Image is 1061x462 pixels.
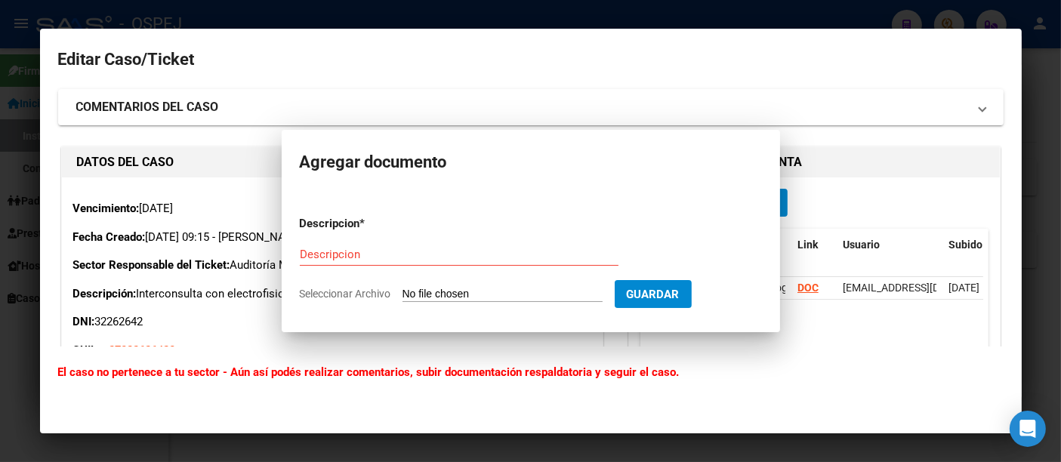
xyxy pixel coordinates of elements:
p: Descripcion [300,215,439,233]
strong: Vencimiento: [73,202,140,215]
span: Guardar [627,288,680,301]
span: Usuario [843,239,880,251]
p: 32262642 [73,313,591,331]
strong: Descripción: [73,287,137,300]
strong: DATOS DEL CASO [77,155,174,169]
a: DOC [797,282,819,294]
p: Interconsulta con electrofisiología [73,285,591,303]
span: Seleccionar Archivo [300,288,391,300]
span: [DATE] [948,282,979,294]
h1: DOCUMENTACION ADJUNTA [644,153,985,171]
mat-expansion-panel-header: COMENTARIOS DEL CASO [58,89,1004,125]
strong: COMENTARIOS DEL CASO [76,98,219,116]
strong: Fecha Creado: [73,230,146,244]
b: El caso no pertenece a tu sector - Aún así podés realizar comentarios, subir documentación respal... [58,365,680,379]
datatable-header-cell: Subido [942,229,1018,261]
p: [DATE] [73,200,591,217]
datatable-header-cell: Usuario [837,229,942,261]
span: Subido [948,239,982,251]
strong: Sector Responsable del Ticket: [73,258,230,272]
h2: Agregar documento [300,148,762,177]
strong: DNI: [73,315,95,328]
p: [DATE] 09:15 - [PERSON_NAME] [73,229,591,246]
datatable-header-cell: Link [791,229,837,261]
strong: CUIL: [73,343,100,357]
h2: Editar Caso/Ticket [58,45,1004,74]
div: Open Intercom Messenger [1010,411,1046,447]
span: Link [797,239,818,251]
span: 27322626423 [109,343,176,357]
button: Guardar [615,280,692,308]
p: Auditoría Médica [73,257,591,274]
